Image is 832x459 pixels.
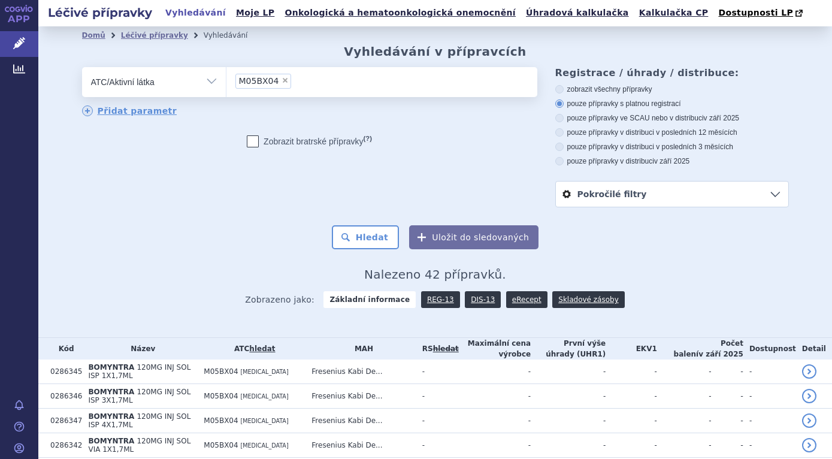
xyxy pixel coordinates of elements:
td: 0286345 [44,360,82,384]
button: Uložit do sledovaných [409,225,538,249]
td: - [712,409,743,433]
a: detail [802,438,816,452]
th: RS [416,338,459,360]
th: EKV1 [606,338,657,360]
td: - [743,433,796,458]
a: Skladové zásoby [552,291,624,308]
span: Dostupnosti LP [718,8,793,17]
th: MAH [305,338,416,360]
span: [MEDICAL_DATA] [240,418,288,424]
td: - [416,433,459,458]
span: 120MG INJ SOL ISP 1X1,7ML [88,363,190,380]
td: 0286342 [44,433,82,458]
td: - [657,360,712,384]
label: pouze přípravky v distribuci [555,156,789,166]
td: 0286346 [44,384,82,409]
td: - [712,384,743,409]
label: pouze přípravky v distribuci v posledních 3 měsících [555,142,789,152]
td: - [606,433,657,458]
a: detail [802,364,816,379]
span: 120MG INJ SOL ISP 3X1,7ML [88,388,190,404]
a: eRecept [506,291,547,308]
strong: Základní informace [323,291,416,308]
a: Onkologická a hematoonkologická onemocnění [281,5,519,21]
a: Úhradová kalkulačka [522,5,633,21]
td: - [657,409,712,433]
a: vyhledávání neobsahuje žádnou platnou referenční skupinu [433,345,459,353]
span: BOMYNTRA [88,363,134,372]
td: - [531,409,606,433]
abbr: (?) [364,135,372,143]
td: - [459,360,531,384]
td: Fresenius Kabi De... [305,360,416,384]
td: - [712,360,743,384]
th: Počet balení [657,338,743,360]
h2: Léčivé přípravky [38,4,162,21]
a: hledat [249,345,275,353]
span: v září 2025 [704,114,739,122]
a: Moje LP [232,5,278,21]
th: ATC [198,338,305,360]
span: × [282,77,289,84]
td: - [712,433,743,458]
td: - [657,433,712,458]
span: Nalezeno 42 přípravků. [364,267,506,282]
td: - [459,409,531,433]
td: - [531,360,606,384]
span: 120MG INJ SOL ISP 4X1,7ML [88,412,190,429]
li: Vyhledávání [204,26,264,44]
a: Kalkulačka CP [636,5,712,21]
h3: Registrace / úhrady / distribuce: [555,67,789,78]
th: Maximální cena výrobce [459,338,531,360]
td: - [416,384,459,409]
span: [MEDICAL_DATA] [240,442,288,449]
a: detail [802,389,816,403]
span: M05BX04 [204,392,238,400]
span: M05BX04 [239,77,279,85]
input: M05BX04 [295,73,301,88]
label: Zobrazit bratrské přípravky [247,135,372,147]
td: - [606,360,657,384]
a: Přidat parametr [82,105,177,116]
h2: Vyhledávání v přípravcích [344,44,527,59]
td: - [606,384,657,409]
td: - [531,433,606,458]
td: - [459,433,531,458]
span: v září 2025 [698,350,743,358]
span: M05BX04 [204,416,238,425]
th: Dostupnost [743,338,796,360]
span: BOMYNTRA [88,388,134,396]
td: - [416,409,459,433]
td: Fresenius Kabi De... [305,433,416,458]
label: zobrazit všechny přípravky [555,84,789,94]
span: 120MG INJ SOL VIA 1X1,7ML [88,437,190,454]
span: M05BX04 [204,367,238,376]
a: detail [802,413,816,428]
span: Zobrazeno jako: [245,291,314,308]
td: - [743,409,796,433]
td: - [459,384,531,409]
a: Domů [82,31,105,40]
span: [MEDICAL_DATA] [240,393,288,400]
th: Kód [44,338,82,360]
span: [MEDICAL_DATA] [240,369,288,375]
td: - [606,409,657,433]
td: - [657,384,712,409]
td: Fresenius Kabi De... [305,409,416,433]
label: pouze přípravky v distribuci v posledních 12 měsících [555,128,789,137]
del: hledat [433,345,459,353]
label: pouze přípravky s platnou registrací [555,99,789,108]
td: 0286347 [44,409,82,433]
th: První výše úhrady (UHR1) [531,338,606,360]
a: REG-13 [421,291,460,308]
span: BOMYNTRA [88,412,134,421]
th: Název [82,338,198,360]
td: - [416,360,459,384]
a: Dostupnosti LP [715,5,809,22]
a: Pokročilé filtry [556,182,788,207]
a: DIS-13 [465,291,501,308]
label: pouze přípravky ve SCAU nebo v distribuci [555,113,789,123]
a: Léčivé přípravky [121,31,188,40]
th: Detail [796,338,832,360]
button: Hledat [332,225,400,249]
